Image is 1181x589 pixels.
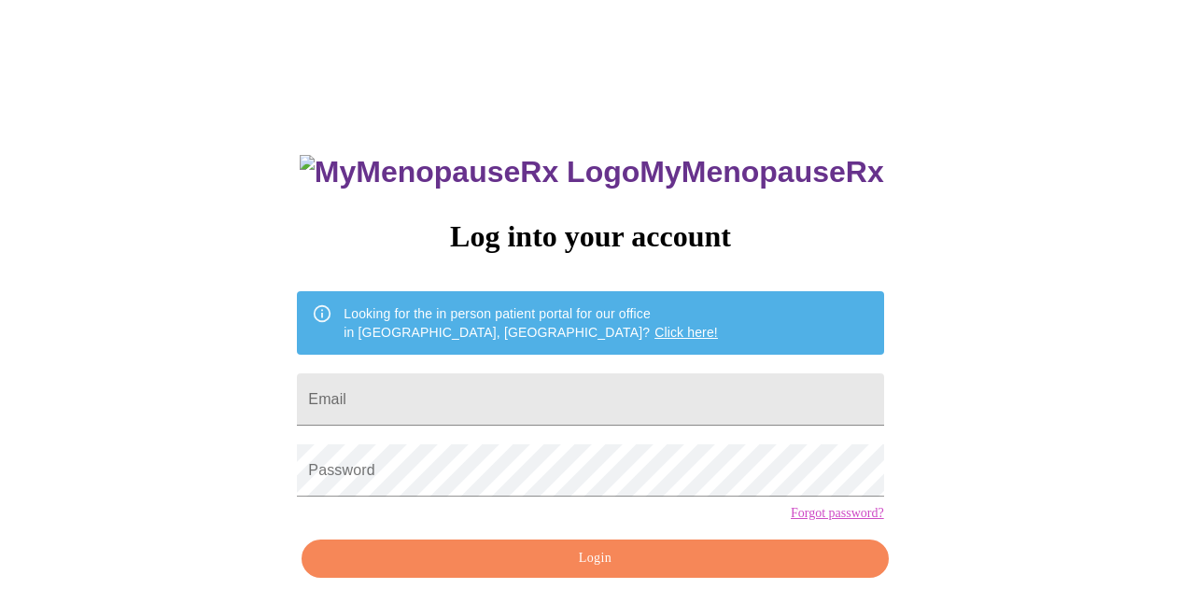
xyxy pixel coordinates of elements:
button: Login [302,540,888,578]
img: MyMenopauseRx Logo [300,155,640,189]
span: Login [323,547,866,570]
h3: MyMenopauseRx [300,155,884,189]
a: Forgot password? [791,506,884,521]
h3: Log into your account [297,219,883,254]
a: Click here! [654,325,718,340]
div: Looking for the in person patient portal for our office in [GEOGRAPHIC_DATA], [GEOGRAPHIC_DATA]? [344,297,718,349]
